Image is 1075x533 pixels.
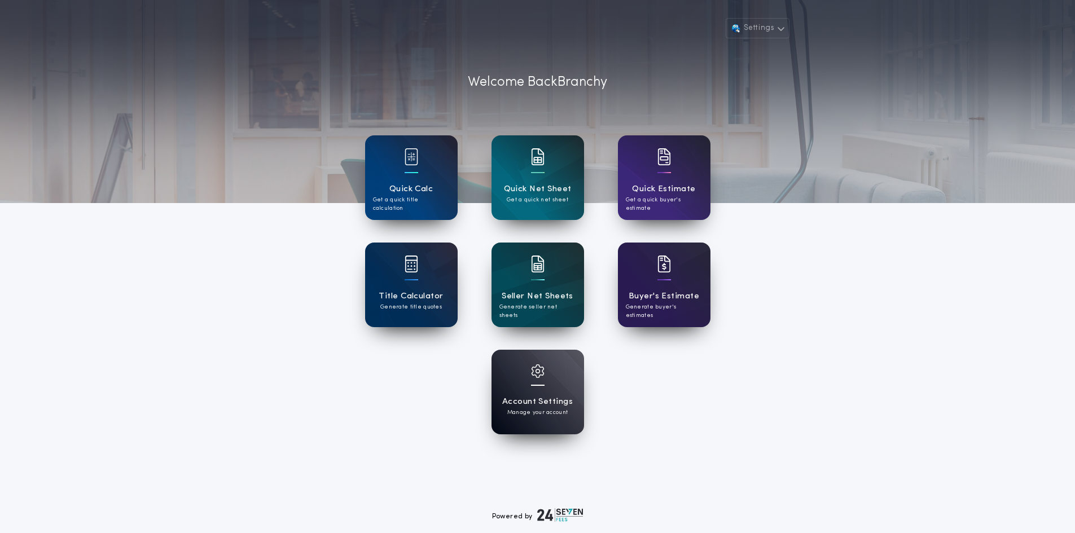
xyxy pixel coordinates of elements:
h1: Title Calculator [379,290,443,303]
img: card icon [531,256,545,272]
a: card iconQuick CalcGet a quick title calculation [365,135,458,220]
p: Generate title quotes [380,303,442,311]
a: card iconSeller Net SheetsGenerate seller net sheets [492,243,584,327]
p: Welcome Back Branchy [468,72,607,92]
img: card icon [405,256,418,272]
h1: Buyer's Estimate [629,290,699,303]
a: card iconQuick EstimateGet a quick buyer's estimate [618,135,710,220]
p: Get a quick title calculation [373,196,450,213]
a: card iconQuick Net SheetGet a quick net sheet [492,135,584,220]
h1: Quick Estimate [632,183,696,196]
img: card icon [657,256,671,272]
p: Manage your account [507,408,568,417]
p: Generate seller net sheets [499,303,576,320]
img: user avatar [730,23,741,34]
a: card iconTitle CalculatorGenerate title quotes [365,243,458,327]
div: Powered by [492,508,583,522]
p: Generate buyer's estimates [626,303,703,320]
img: card icon [531,148,545,165]
h1: Account Settings [502,395,573,408]
a: card iconAccount SettingsManage your account [492,350,584,434]
img: logo [537,508,583,522]
img: card icon [405,148,418,165]
h1: Quick Calc [389,183,433,196]
img: card icon [657,148,671,165]
p: Get a quick buyer's estimate [626,196,703,213]
h1: Quick Net Sheet [504,183,572,196]
button: Settings [726,18,789,38]
p: Get a quick net sheet [507,196,568,204]
a: card iconBuyer's EstimateGenerate buyer's estimates [618,243,710,327]
h1: Seller Net Sheets [502,290,573,303]
img: card icon [531,364,545,378]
